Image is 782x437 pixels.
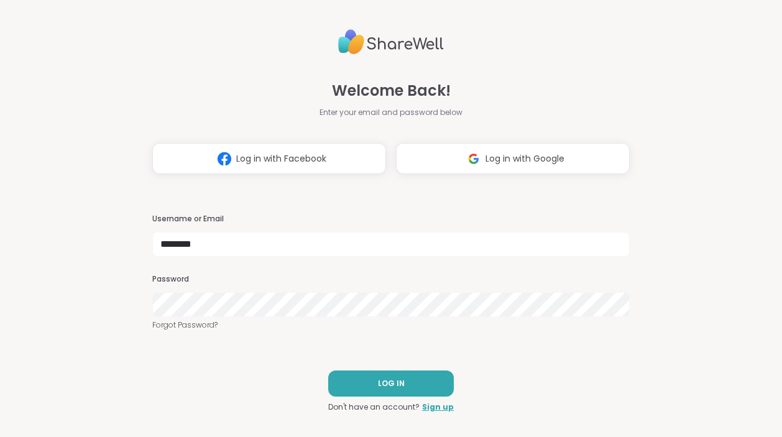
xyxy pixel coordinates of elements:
img: ShareWell Logo [338,24,444,60]
button: LOG IN [328,370,454,397]
button: Log in with Facebook [152,143,386,174]
button: Log in with Google [396,143,630,174]
span: Enter your email and password below [320,107,462,118]
img: ShareWell Logomark [462,147,485,170]
img: ShareWell Logomark [213,147,236,170]
h3: Password [152,274,630,285]
h3: Username or Email [152,214,630,224]
span: Log in with Facebook [236,152,326,165]
span: LOG IN [378,378,405,389]
span: Don't have an account? [328,402,420,413]
a: Sign up [422,402,454,413]
span: Log in with Google [485,152,564,165]
a: Forgot Password? [152,320,630,331]
span: Welcome Back! [332,80,451,102]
